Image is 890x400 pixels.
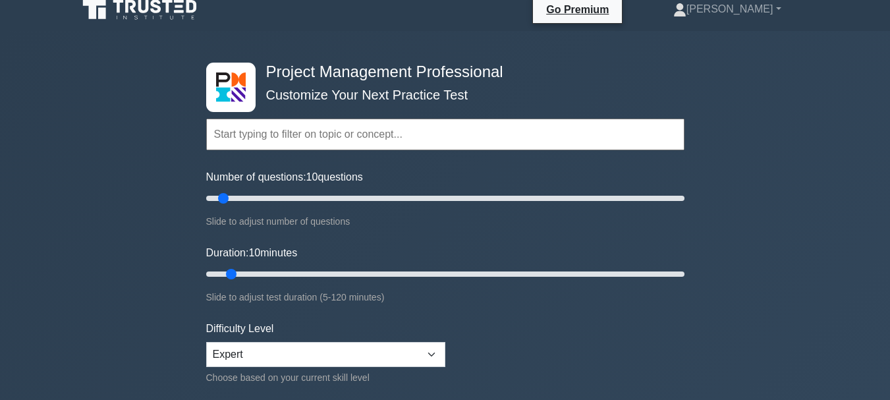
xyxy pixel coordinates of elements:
span: 10 [248,247,260,258]
h4: Project Management Professional [261,63,620,82]
span: 10 [306,171,318,183]
input: Start typing to filter on topic or concept... [206,119,684,150]
label: Difficulty Level [206,321,274,337]
a: Go Premium [538,1,617,18]
div: Slide to adjust number of questions [206,214,684,229]
div: Slide to adjust test duration (5-120 minutes) [206,289,684,305]
label: Number of questions: questions [206,169,363,185]
div: Choose based on your current skill level [206,370,445,386]
label: Duration: minutes [206,245,298,261]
